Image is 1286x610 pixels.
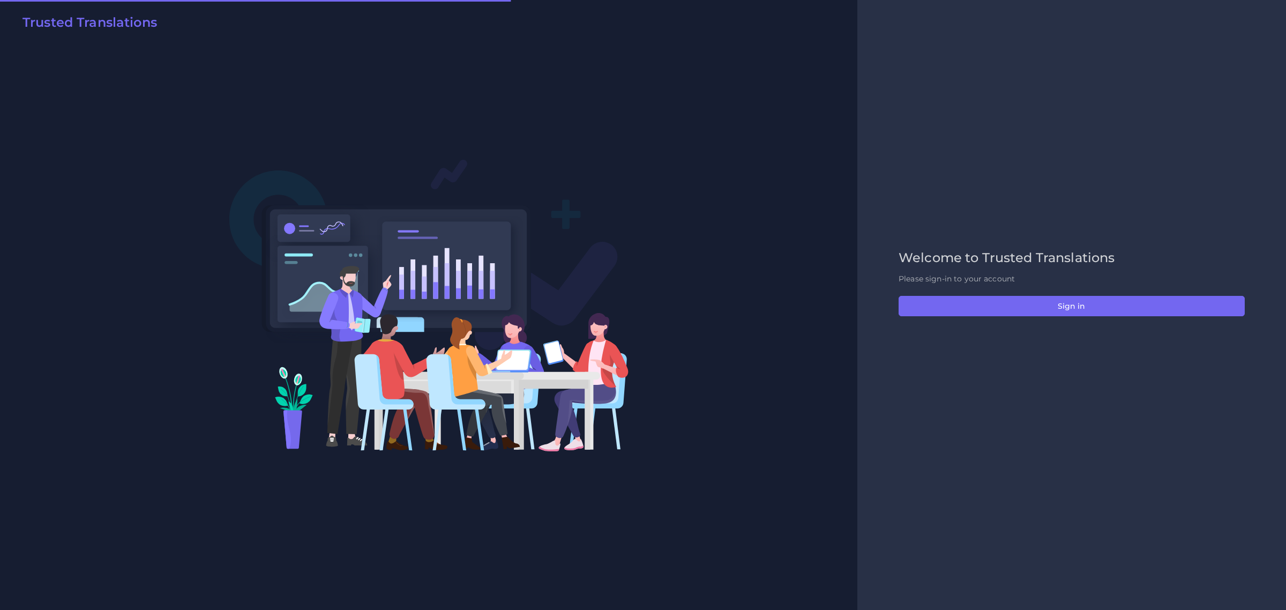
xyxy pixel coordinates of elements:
p: Please sign-in to your account [899,273,1245,285]
img: Login V2 [229,159,629,452]
button: Sign in [899,296,1245,316]
a: Trusted Translations [15,15,157,34]
h2: Welcome to Trusted Translations [899,250,1245,266]
h2: Trusted Translations [23,15,157,31]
